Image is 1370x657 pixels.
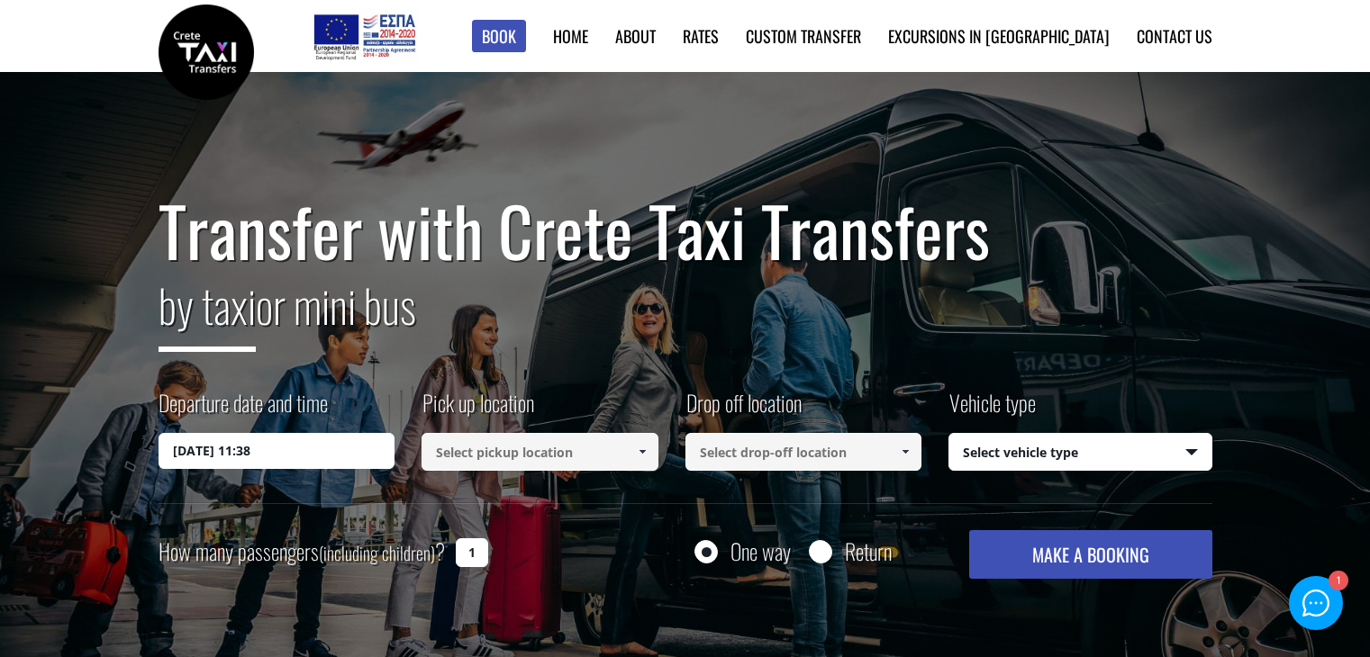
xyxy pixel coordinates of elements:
[1137,24,1212,48] a: Contact us
[159,193,1212,268] h1: Transfer with Crete Taxi Transfers
[948,387,1036,433] label: Vehicle type
[159,271,256,352] span: by taxi
[472,20,526,53] a: Book
[888,24,1110,48] a: Excursions in [GEOGRAPHIC_DATA]
[159,40,254,59] a: Crete Taxi Transfers | Safe Taxi Transfer Services from to Heraklion Airport, Chania Airport, Ret...
[949,434,1211,472] span: Select vehicle type
[746,24,861,48] a: Custom Transfer
[627,433,657,471] a: Show All Items
[422,433,658,471] input: Select pickup location
[730,540,791,562] label: One way
[891,433,921,471] a: Show All Items
[422,387,534,433] label: Pick up location
[1328,572,1347,591] div: 1
[683,24,719,48] a: Rates
[159,387,328,433] label: Departure date and time
[685,433,922,471] input: Select drop-off location
[685,387,802,433] label: Drop off location
[319,539,435,566] small: (including children)
[553,24,588,48] a: Home
[845,540,892,562] label: Return
[159,4,254,100] img: Crete Taxi Transfers | Safe Taxi Transfer Services from to Heraklion Airport, Chania Airport, Ret...
[159,268,1212,365] h2: or mini bus
[615,24,656,48] a: About
[969,530,1211,579] button: MAKE A BOOKING
[311,9,418,63] img: e-bannersEUERDF180X90.jpg
[159,530,445,574] label: How many passengers ?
